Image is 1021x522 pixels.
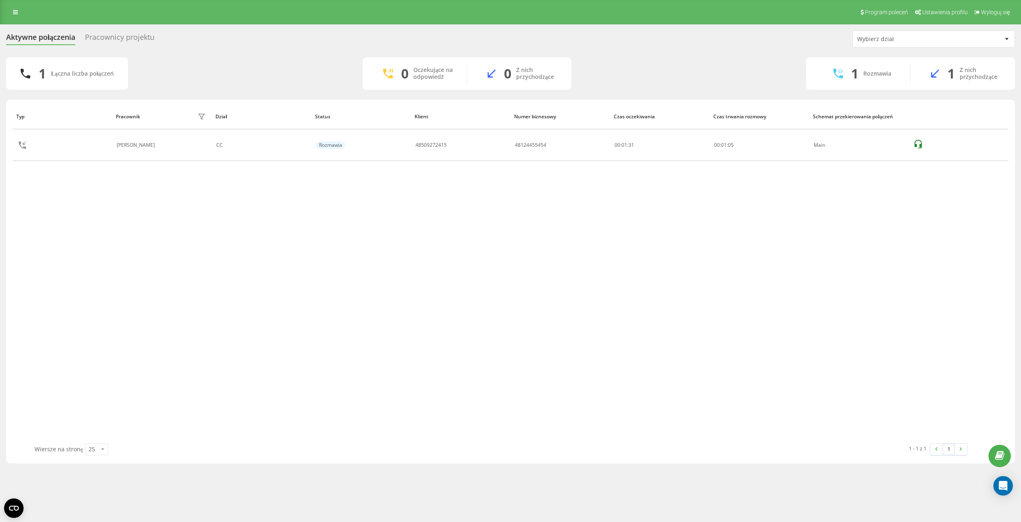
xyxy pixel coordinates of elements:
[714,142,734,148] div: : :
[857,36,954,43] div: Wybierz dział
[89,445,95,453] div: 25
[615,142,705,148] div: 00:01:31
[960,67,1003,80] div: Z nich przychodzące
[516,67,559,80] div: Z nich przychodzące
[116,114,140,120] div: Pracownik
[315,114,407,120] div: Status
[413,67,454,80] div: Oczekujące na odpowiedź
[504,66,511,81] div: 0
[401,66,408,81] div: 0
[216,142,307,148] div: CC
[39,66,46,81] div: 1
[35,445,83,453] span: Wiersze na stronę
[713,114,805,120] div: Czas trwania rozmowy
[863,70,891,77] div: Rozmawia
[981,9,1010,15] span: Wyloguj się
[514,114,606,120] div: Numer biznesowy
[415,114,506,120] div: Klient
[714,141,720,148] span: 00
[316,141,345,149] div: Rozmawia
[51,70,113,77] div: Łączna liczba połączeń
[614,114,706,120] div: Czas oczekiwania
[4,498,24,518] button: Open CMP widget
[814,142,904,148] div: Main
[943,444,955,455] a: 1
[415,142,447,148] div: 48509272415
[85,33,154,46] div: Pracownicy projektu
[993,476,1013,496] div: Open Intercom Messenger
[16,114,108,120] div: Typ
[851,66,858,81] div: 1
[215,114,307,120] div: Dział
[728,141,734,148] span: 05
[865,9,908,15] span: Program poleceń
[947,66,955,81] div: 1
[117,142,157,148] div: [PERSON_NAME]
[813,114,905,120] div: Schemat przekierowania połączeń
[909,444,926,452] div: 1 - 1 z 1
[515,142,546,148] div: 48124455454
[6,33,75,46] div: Aktywne połączenia
[721,141,727,148] span: 01
[922,9,968,15] span: Ustawienia profilu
